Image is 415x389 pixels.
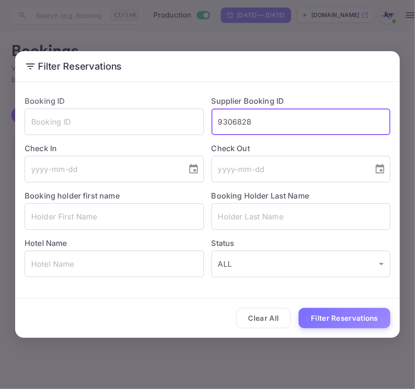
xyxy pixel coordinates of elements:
[25,143,204,154] label: Check In
[212,191,309,200] label: Booking Holder Last Name
[25,109,204,135] input: Booking ID
[15,51,400,81] h2: Filter Reservations
[299,308,390,328] button: Filter Reservations
[25,251,204,277] input: Hotel Name
[25,238,67,248] label: Hotel Name
[236,308,291,328] button: Clear All
[25,203,204,230] input: Holder First Name
[212,143,391,154] label: Check Out
[212,156,367,182] input: yyyy-mm-dd
[25,156,180,182] input: yyyy-mm-dd
[212,251,391,277] div: ALL
[212,203,391,230] input: Holder Last Name
[371,160,389,179] button: Choose date
[25,96,65,106] label: Booking ID
[212,109,391,135] input: Supplier Booking ID
[184,160,203,179] button: Choose date
[212,96,284,106] label: Supplier Booking ID
[212,237,391,249] label: Status
[25,191,120,200] label: Booking holder first name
